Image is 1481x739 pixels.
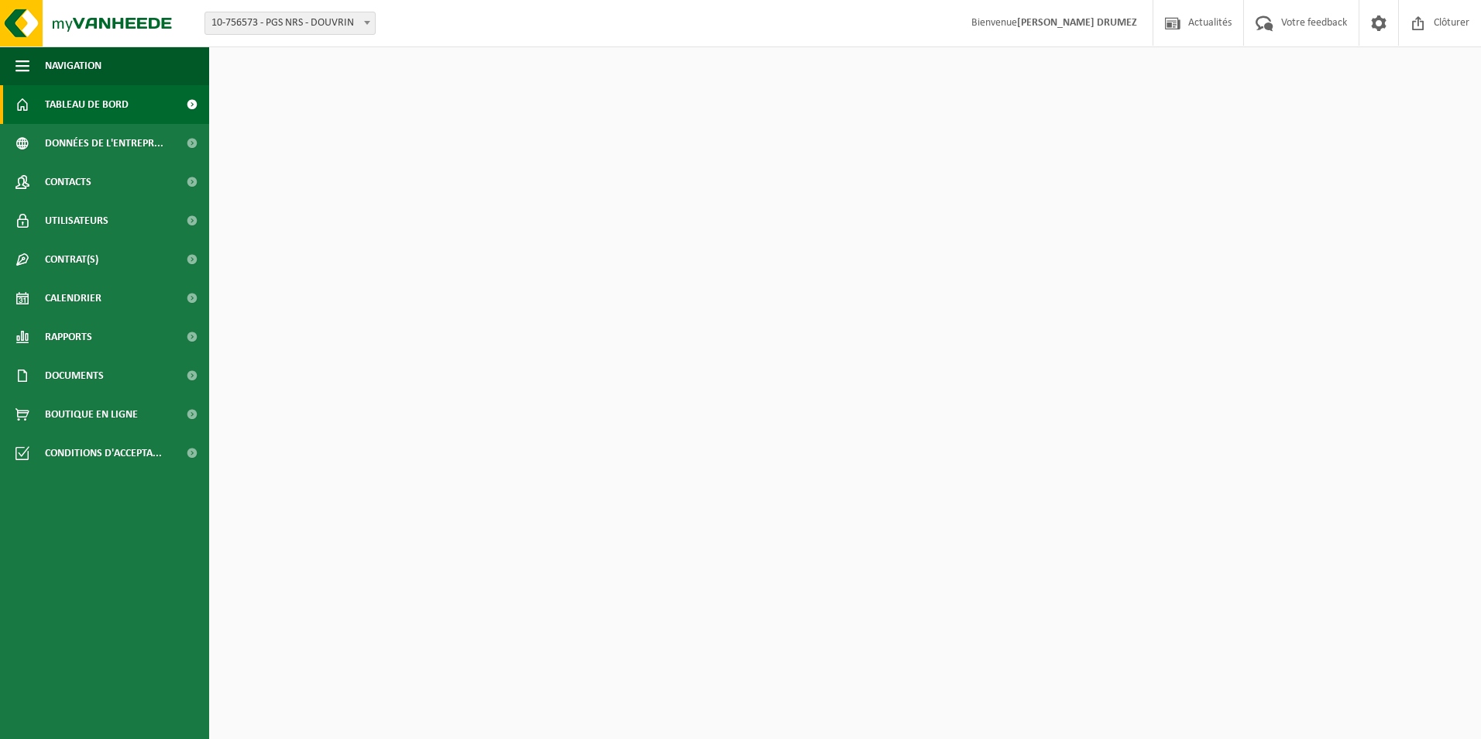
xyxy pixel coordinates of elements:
span: Navigation [45,46,101,85]
span: Données de l'entrepr... [45,124,163,163]
span: Rapports [45,318,92,356]
span: Contacts [45,163,91,201]
span: Documents [45,356,104,395]
span: Utilisateurs [45,201,108,240]
span: Tableau de bord [45,85,129,124]
strong: [PERSON_NAME] DRUMEZ [1017,17,1137,29]
span: Contrat(s) [45,240,98,279]
span: Conditions d'accepta... [45,434,162,473]
span: Calendrier [45,279,101,318]
span: Boutique en ligne [45,395,138,434]
span: 10-756573 - PGS NRS - DOUVRIN [205,12,375,34]
span: 10-756573 - PGS NRS - DOUVRIN [204,12,376,35]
